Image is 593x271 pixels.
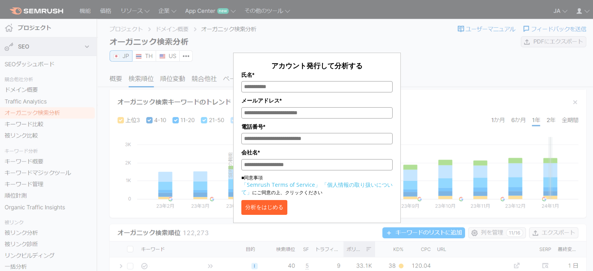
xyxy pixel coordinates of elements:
label: メールアドレス* [241,96,393,105]
button: 分析をはじめる [241,200,287,215]
label: 電話番号* [241,122,393,131]
a: 「Semrush Terms of Service」 [241,181,320,188]
span: アカウント発行して分析する [271,61,363,70]
a: 「個人情報の取り扱いについて」 [241,181,393,196]
p: ■同意事項 にご同意の上、クリックください [241,174,393,196]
